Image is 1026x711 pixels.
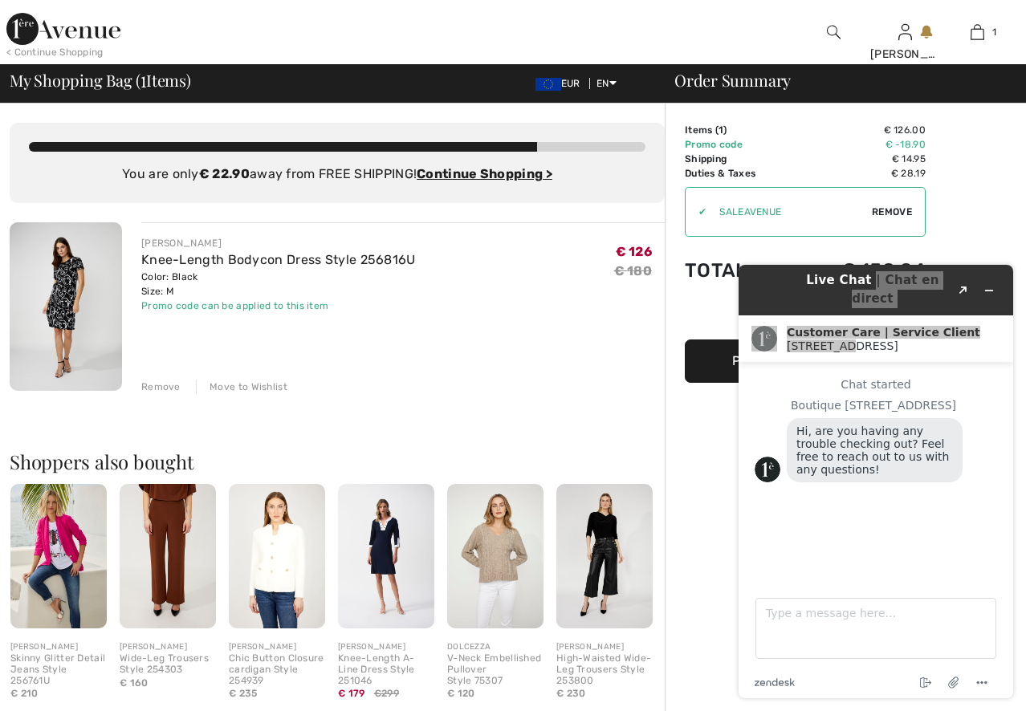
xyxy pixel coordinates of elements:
[795,152,926,166] td: € 14.95
[338,484,434,628] img: Knee-Length A-Line Dress Style 251046
[10,653,107,686] div: Skinny Glitter Detail Jeans Style 256761U
[141,380,181,394] div: Remove
[229,688,258,699] span: € 235
[120,641,216,653] div: [PERSON_NAME]
[898,24,912,39] a: Sign In
[338,641,434,653] div: [PERSON_NAME]
[10,641,107,653] div: [PERSON_NAME]
[795,123,926,137] td: € 126.00
[120,677,149,689] span: € 160
[616,244,653,259] span: € 126
[6,13,120,45] img: 1ère Avenue
[374,686,399,701] span: €299
[596,78,617,89] span: EN
[872,205,912,219] span: Remove
[141,236,416,250] div: [PERSON_NAME]
[447,653,544,686] div: V-Neck Embellished Pullover Style 75307
[685,123,795,137] td: Items ( )
[6,45,104,59] div: < Continue Shopping
[10,72,191,88] span: My Shopping Bag ( Items)
[140,68,146,89] span: 1
[10,222,122,391] img: Knee-Length Bodycon Dress Style 256816U
[556,653,653,686] div: High-Waisted Wide-Leg Trousers Style 253800
[614,263,653,278] s: € 180
[199,166,250,181] strong: € 22.90
[141,252,416,267] a: Knee-Length Bodycon Dress Style 256816U
[685,339,926,383] button: Proceed to Payment
[685,152,795,166] td: Shipping
[447,688,475,699] span: € 120
[141,270,416,299] div: Color: Black Size: M
[447,641,544,653] div: DOLCEZZA
[943,22,1012,42] a: 1
[141,299,416,313] div: Promo code can be applied to this item
[795,166,926,181] td: € 28.19
[686,205,706,219] div: ✔
[726,252,1026,711] iframe: Find more information here
[827,22,841,42] img: search the website
[35,11,68,26] span: Chat
[10,452,665,471] h2: Shoppers also bought
[120,653,216,676] div: Wide-Leg Trousers Style 254303
[417,166,552,181] a: Continue Shopping >
[685,243,795,298] td: Total
[992,25,996,39] span: 1
[795,243,926,298] td: € 150.24
[898,22,912,42] img: My Info
[196,380,287,394] div: Move to Wishlist
[685,166,795,181] td: Duties & Taxes
[229,641,325,653] div: [PERSON_NAME]
[10,688,39,699] span: € 210
[685,298,926,334] iframe: PayPal
[556,484,653,628] img: High-Waisted Wide-Leg Trousers Style 253800
[719,124,723,136] span: 1
[971,22,984,42] img: My Bag
[338,688,365,699] span: € 179
[556,688,586,699] span: € 230
[556,641,653,653] div: [PERSON_NAME]
[535,78,587,89] span: EUR
[685,137,795,152] td: Promo code
[10,484,107,628] img: Skinny Glitter Detail Jeans Style 256761U
[706,188,872,236] input: Promo code
[120,484,216,628] img: Wide-Leg Trousers Style 254303
[795,137,926,152] td: € -18.90
[229,484,325,628] img: Chic Button Closure cardigan Style 254939
[535,78,561,91] img: Euro
[870,46,940,63] div: [PERSON_NAME]
[29,165,645,184] div: You are only away from FREE SHIPPING!
[447,484,544,628] img: V-Neck Embellished Pullover Style 75307
[338,653,434,686] div: Knee-Length A-Line Dress Style 251046
[229,653,325,686] div: Chic Button Closure cardigan Style 254939
[655,72,1016,88] div: Order Summary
